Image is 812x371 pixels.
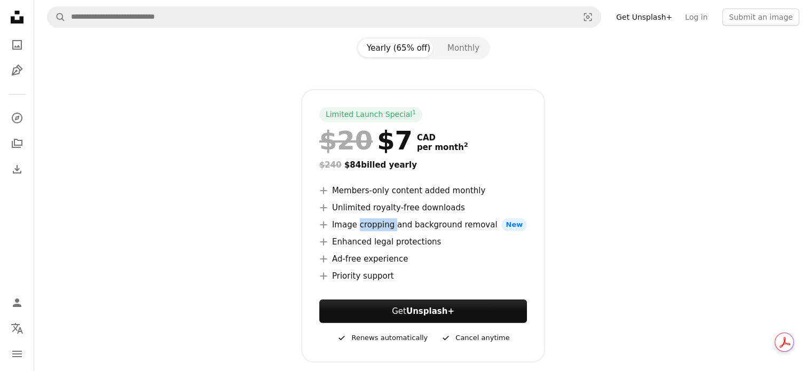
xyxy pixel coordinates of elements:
[462,143,470,152] a: 2
[464,141,468,148] sup: 2
[6,6,28,30] a: Home — Unsplash
[439,39,488,57] button: Monthly
[410,109,418,120] a: 1
[319,252,527,265] li: Ad-free experience
[336,331,428,344] div: Renews automatically
[575,7,601,27] button: Visual search
[319,127,373,154] span: $20
[412,109,416,115] sup: 1
[440,331,509,344] div: Cancel anytime
[6,292,28,313] a: Log in / Sign up
[358,39,439,57] button: Yearly (65% off)
[319,160,342,170] span: $240
[6,133,28,154] a: Collections
[6,60,28,81] a: Illustrations
[722,9,799,26] button: Submit an image
[48,7,66,27] button: Search Unsplash
[417,143,468,152] span: per month
[319,218,527,231] li: Image cropping and background removal
[319,107,422,122] div: Limited Launch Special
[6,318,28,339] button: Language
[319,235,527,248] li: Enhanced legal protections
[319,299,527,323] button: GetUnsplash+
[6,107,28,129] a: Explore
[319,159,527,171] div: $84 billed yearly
[6,343,28,365] button: Menu
[319,201,527,214] li: Unlimited royalty-free downloads
[610,9,679,26] a: Get Unsplash+
[319,127,413,154] div: $7
[679,9,714,26] a: Log in
[319,184,527,197] li: Members-only content added monthly
[406,306,454,316] strong: Unsplash+
[6,159,28,180] a: Download History
[6,34,28,56] a: Photos
[47,6,601,28] form: Find visuals sitewide
[319,270,527,282] li: Priority support
[417,133,468,143] span: CAD
[501,218,527,231] span: New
